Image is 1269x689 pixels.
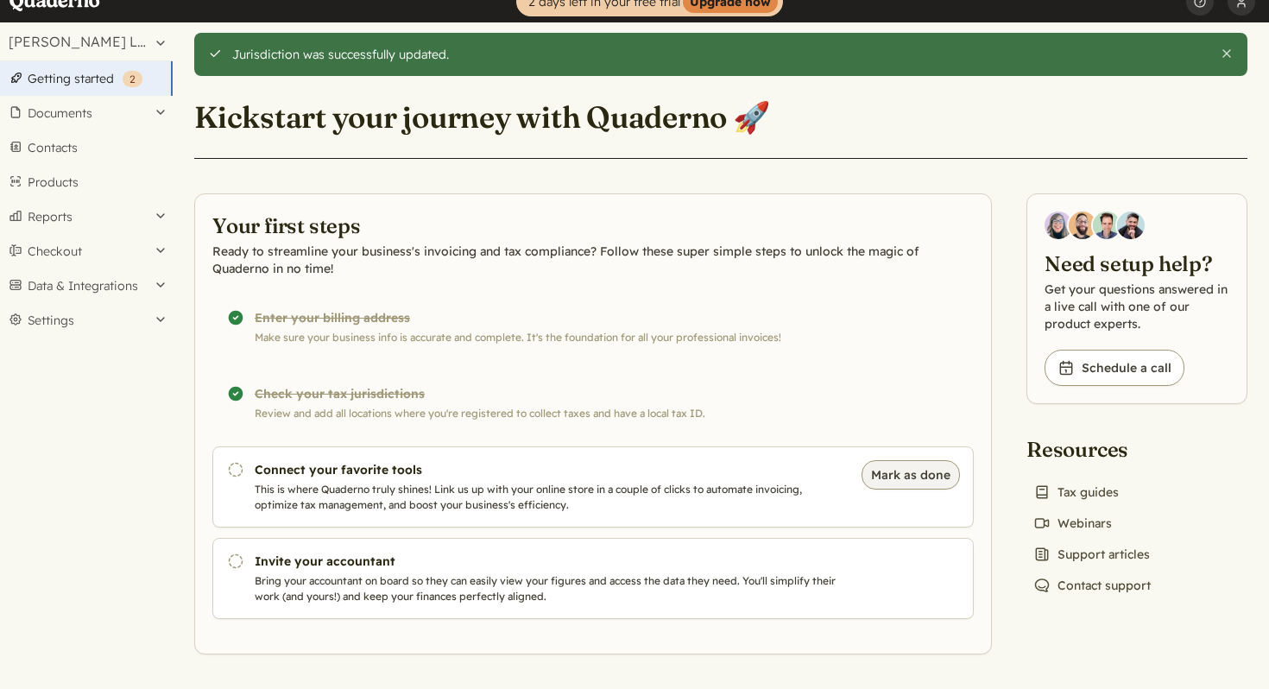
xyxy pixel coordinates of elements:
a: Schedule a call [1045,350,1184,386]
button: Close this alert [1220,47,1234,60]
a: Tax guides [1026,480,1126,504]
h2: Resources [1026,435,1158,463]
img: Diana Carrasco, Account Executive at Quaderno [1045,212,1072,239]
a: Connect your favorite tools This is where Quaderno truly shines! Link us up with your online stor... [212,446,974,528]
button: Mark as done [862,460,960,490]
h3: Invite your accountant [255,553,843,570]
h1: Kickstart your journey with Quaderno 🚀 [194,98,770,136]
h3: Connect your favorite tools [255,461,843,478]
p: Bring your accountant on board so they can easily view your figures and access the data they need... [255,573,843,604]
img: Ivo Oltmans, Business Developer at Quaderno [1093,212,1121,239]
img: Javier Rubio, DevRel at Quaderno [1117,212,1145,239]
a: Contact support [1026,573,1158,597]
p: Ready to streamline your business's invoicing and tax compliance? Follow these super simple steps... [212,243,974,277]
a: Invite your accountant Bring your accountant on board so they can easily view your figures and ac... [212,538,974,619]
h2: Need setup help? [1045,250,1229,277]
p: Get your questions answered in a live call with one of our product experts. [1045,281,1229,332]
a: Support articles [1026,542,1157,566]
p: This is where Quaderno truly shines! Link us up with your online store in a couple of clicks to a... [255,482,843,513]
span: 2 [129,73,136,85]
img: Jairo Fumero, Account Executive at Quaderno [1069,212,1096,239]
a: Webinars [1026,511,1119,535]
div: Jurisdiction was successfully updated. [232,47,1207,62]
h2: Your first steps [212,212,974,239]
